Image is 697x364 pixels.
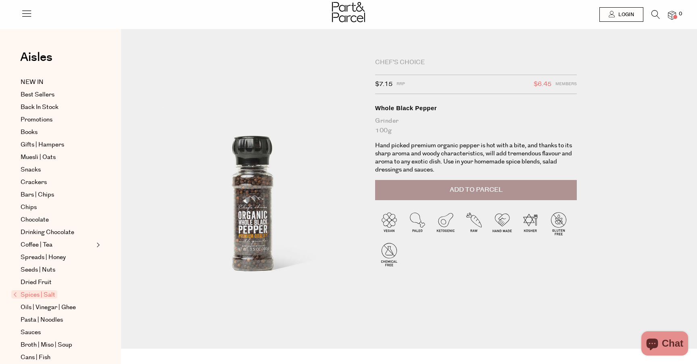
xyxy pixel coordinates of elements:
span: $7.15 [375,79,392,90]
div: Whole Black Pepper [375,104,577,112]
button: Expand/Collapse Coffee | Tea [94,240,100,250]
span: Crackers [21,178,47,187]
span: RRP [396,79,405,90]
img: P_P-ICONS-Live_Bec_V11_Ketogenic.svg [432,209,460,238]
a: Drinking Chocolate [21,228,94,237]
span: Back In Stock [21,103,58,112]
a: Crackers [21,178,94,187]
span: Books [21,128,38,137]
a: Broth | Miso | Soup [21,340,94,350]
span: Coffee | Tea [21,240,52,250]
img: P_P-ICONS-Live_Bec_V11_Handmade.svg [488,209,516,238]
inbox-online-store-chat: Shopify online store chat [639,331,691,358]
a: NEW IN [21,77,94,87]
span: Cans | Fish [21,353,50,362]
a: Spices | Salt [13,290,94,300]
span: Snacks [21,165,41,175]
span: Best Sellers [21,90,54,100]
div: Chef's Choice [375,59,577,67]
span: Add to Parcel [450,185,503,195]
a: Spreads | Honey [21,253,94,262]
span: Bars | Chips [21,190,54,200]
span: Promotions [21,115,52,125]
span: Sauces [21,328,41,337]
span: Muesli | Oats [21,153,56,162]
span: Broth | Miso | Soup [21,340,72,350]
button: Add to Parcel [375,180,577,200]
img: Part&Parcel [332,2,365,22]
p: Hand picked premium organic pepper is hot with a bite, and thanks to its sharp aroma and woody ch... [375,142,577,174]
span: Seeds | Nuts [21,265,55,275]
span: Gifts | Hampers [21,140,64,150]
span: Login [616,11,634,18]
a: Coffee | Tea [21,240,94,250]
span: Members [555,79,577,90]
img: P_P-ICONS-Live_Bec_V11_Chemical_Free.svg [375,240,403,268]
a: Chocolate [21,215,94,225]
img: P_P-ICONS-Live_Bec_V11_Gluten_Free.svg [545,209,573,238]
span: Spices | Salt [11,290,57,299]
span: 0 [677,10,684,18]
a: Seeds | Nuts [21,265,94,275]
div: Grinder 100g [375,116,577,136]
a: Gifts | Hampers [21,140,94,150]
img: P_P-ICONS-Live_Bec_V11_Kosher.svg [516,209,545,238]
a: Books [21,128,94,137]
a: Muesli | Oats [21,153,94,162]
span: Chocolate [21,215,49,225]
a: Promotions [21,115,94,125]
a: Aisles [20,51,52,71]
a: Snacks [21,165,94,175]
a: Sauces [21,328,94,337]
a: Chips [21,203,94,212]
a: Pasta | Noodles [21,315,94,325]
a: Oils | Vinegar | Ghee [21,303,94,312]
span: Pasta | Noodles [21,315,63,325]
img: P_P-ICONS-Live_Bec_V11_Vegan.svg [375,209,403,238]
span: Chips [21,203,37,212]
span: Oils | Vinegar | Ghee [21,303,76,312]
a: 0 [668,11,676,19]
span: Drinking Chocolate [21,228,74,237]
span: Spreads | Honey [21,253,66,262]
span: Dried Fruit [21,278,52,287]
a: Login [599,7,643,22]
a: Back In Stock [21,103,94,112]
a: Cans | Fish [21,353,94,362]
img: P_P-ICONS-Live_Bec_V11_Paleo.svg [403,209,432,238]
img: Whole Black Pepper [145,61,363,318]
span: NEW IN [21,77,44,87]
a: Best Sellers [21,90,94,100]
span: $6.45 [534,79,551,90]
img: P_P-ICONS-Live_Bec_V11_Raw.svg [460,209,488,238]
span: Aisles [20,48,52,66]
a: Bars | Chips [21,190,94,200]
a: Dried Fruit [21,278,94,287]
